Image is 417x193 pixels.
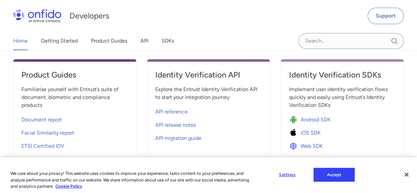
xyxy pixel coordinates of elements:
h4: Identity Verification SDKs [289,70,396,80]
span: API reference [155,108,188,116]
a: Facial Similarity report [21,125,128,138]
a: Product Guides [21,70,128,85]
h4: Identity Verification API [155,70,262,80]
h4: Product Guides [21,70,128,80]
span: Explore the Entrust Identity Verification API to start your integration journey [155,85,262,101]
a: Identity Verification API [155,70,262,85]
span: Web SDK [300,142,322,150]
img: Icon iOS SDK [289,128,300,138]
a: ETSI Certified IDV [21,138,128,151]
img: Icon Android SDK [289,115,300,124]
button: Accept [313,168,355,182]
a: Icon Android SDKAndroid SDK [289,112,396,125]
a: API migration guide [155,130,262,144]
a: Icon Web SDKWeb SDK [289,138,396,151]
img: Icon Web SDK [289,142,300,151]
a: API [140,32,148,50]
input: Onfido search input field [298,33,404,49]
a: Getting Started [41,32,78,50]
span: iOS SDK [300,129,320,137]
a: Support [368,8,404,24]
a: Identity Verification SDKs [289,70,396,85]
span: Familiarise yourself with Entrust’s suite of document, biometric and compliance products [21,85,128,109]
button: Settings [267,168,308,181]
a: API release notes [155,117,262,130]
a: SDKs [162,32,174,50]
span: Implement user identity verification flows quickly and easily using Entrust’s Identity Verificati... [289,85,396,109]
a: Icon iOS SDKiOS SDK [289,125,396,138]
a: API reference [155,104,262,117]
span: API release notes [155,121,196,129]
div: We care about your privacy! This website uses cookies to improve your experience, tailor content ... [11,164,250,190]
span: Android SDK [300,116,330,124]
button: Close [399,167,414,182]
a: Home [13,32,28,50]
a: Product Guides [91,32,127,50]
a: More information about our cookie policy., opens in a new tab [55,184,82,189]
img: Onfido Logo [13,9,61,22]
span: Facial Similarity report [21,129,74,137]
a: Document report [21,112,128,125]
span: API migration guide [155,134,201,142]
span: ETSI Certified IDV [21,142,64,150]
h1: Developers [70,11,109,21]
span: Document report [21,116,62,124]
